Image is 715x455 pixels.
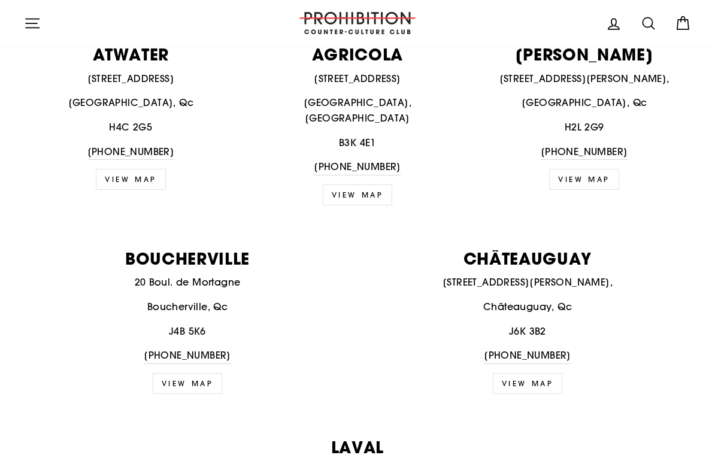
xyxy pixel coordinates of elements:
p: CHÂTEAUGUAY [364,250,691,266]
p: [STREET_ADDRESS][PERSON_NAME], [477,71,691,87]
p: B3K 4E1 [251,135,465,151]
p: H2L 2G9 [477,120,691,135]
a: VIEW MAP [96,169,166,190]
p: 20 Boul. de Mortagne [24,275,351,290]
p: [GEOGRAPHIC_DATA], [GEOGRAPHIC_DATA] [251,95,465,126]
p: J6K 3B2 [364,324,691,339]
p: J4B 5K6 [24,324,351,339]
a: [PHONE_NUMBER] [144,348,231,364]
a: [PHONE_NUMBER] [314,159,401,175]
a: [PHONE_NUMBER] [541,144,628,160]
p: [STREET_ADDRESS] [24,71,238,87]
p: AGRICOLA [251,46,465,62]
a: view map [493,373,563,394]
p: H4C 2G5 [24,120,238,135]
p: [GEOGRAPHIC_DATA], Qc [24,95,238,111]
a: view map [153,373,223,394]
a: view map [549,169,619,190]
p: [STREET_ADDRESS] [251,71,465,87]
p: [PERSON_NAME] [477,46,691,62]
p: LAVAL [24,439,691,455]
p: Boucherville, Qc [24,299,351,315]
p: ATWATER [24,46,238,62]
p: BOUCHERVILLE [24,250,351,266]
p: Châteauguay, Qc [364,299,691,315]
p: [GEOGRAPHIC_DATA], Qc [477,95,691,111]
p: [STREET_ADDRESS][PERSON_NAME], [364,275,691,290]
img: PROHIBITION COUNTER-CULTURE CLUB [298,12,417,34]
a: VIEW MAP [323,184,393,205]
a: [PHONE_NUMBER] [484,348,571,364]
a: [PHONE_NUMBER] [87,144,175,160]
